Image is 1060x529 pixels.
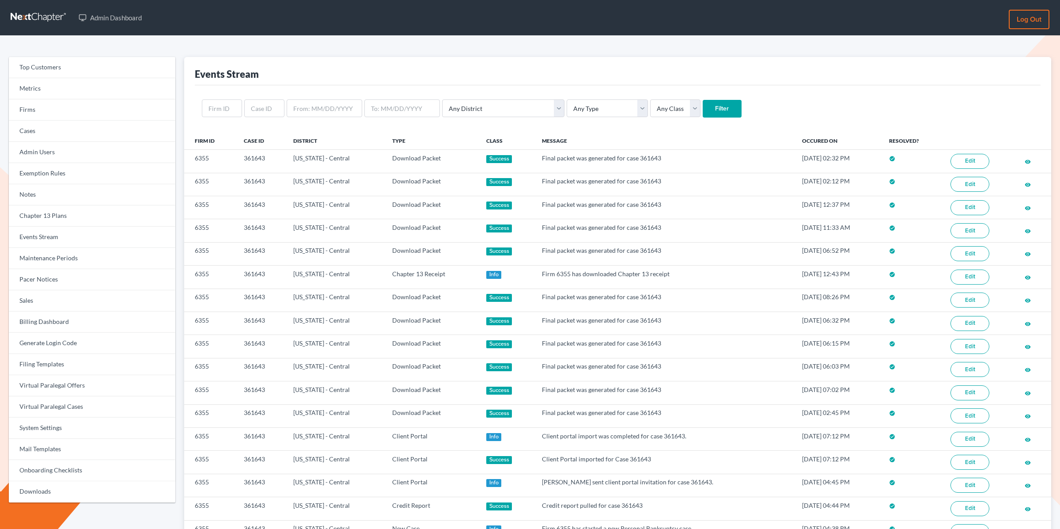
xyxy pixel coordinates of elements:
[889,271,895,278] i: check_circle
[385,404,479,427] td: Download Packet
[535,474,795,497] td: [PERSON_NAME] sent client portal invitation for case 361643.
[795,132,882,149] th: Occured On
[795,150,882,173] td: [DATE] 02:32 PM
[889,318,895,324] i: check_circle
[1025,389,1031,396] a: visibility
[795,173,882,196] td: [DATE] 02:12 PM
[486,387,512,395] div: Success
[9,481,175,502] a: Downloads
[1025,506,1031,512] i: visibility
[9,121,175,142] a: Cases
[889,387,895,393] i: check_circle
[1025,157,1031,165] a: visibility
[1025,321,1031,327] i: visibility
[184,404,237,427] td: 6355
[286,312,385,335] td: [US_STATE] - Central
[286,451,385,474] td: [US_STATE] - Central
[9,78,175,99] a: Metrics
[795,196,882,219] td: [DATE] 12:37 PM
[486,155,512,163] div: Success
[950,223,989,238] a: Edit
[287,99,362,117] input: From: MM/DD/YYYY
[385,196,479,219] td: Download Packet
[237,312,286,335] td: 361643
[9,290,175,312] a: Sales
[237,150,286,173] td: 361643
[795,427,882,450] td: [DATE] 07:12 PM
[9,163,175,184] a: Exemption Rules
[889,248,895,254] i: check_circle
[795,219,882,242] td: [DATE] 11:33 AM
[385,312,479,335] td: Download Packet
[184,312,237,335] td: 6355
[950,154,989,169] a: Edit
[184,173,237,196] td: 6355
[889,364,895,370] i: check_circle
[9,269,175,290] a: Pacer Notices
[184,474,237,497] td: 6355
[286,427,385,450] td: [US_STATE] - Central
[237,335,286,358] td: 361643
[286,196,385,219] td: [US_STATE] - Central
[535,427,795,450] td: Client portal import was completed for case 361643.
[202,99,242,117] input: Firm ID
[286,335,385,358] td: [US_STATE] - Central
[195,68,259,80] div: Events Stream
[286,497,385,520] td: [US_STATE] - Central
[385,266,479,289] td: Chapter 13 Receipt
[535,358,795,381] td: Final packet was generated for case 361643
[184,381,237,404] td: 6355
[1025,343,1031,350] a: visibility
[9,460,175,481] a: Onboarding Checklists
[1025,367,1031,373] i: visibility
[385,451,479,474] td: Client Portal
[889,434,895,440] i: check_circle
[486,247,512,255] div: Success
[9,142,175,163] a: Admin Users
[9,248,175,269] a: Maintenance Periods
[237,358,286,381] td: 361643
[535,497,795,520] td: Credit report pulled for case 361643
[286,289,385,312] td: [US_STATE] - Central
[385,474,479,497] td: Client Portal
[184,427,237,450] td: 6355
[950,478,989,493] a: Edit
[364,99,440,117] input: To: MM/DD/YYYY
[535,335,795,358] td: Final packet was generated for case 361643
[237,427,286,450] td: 361643
[1025,250,1031,257] a: visibility
[237,474,286,497] td: 361643
[1025,296,1031,304] a: visibility
[950,177,989,192] a: Edit
[9,184,175,206] a: Notes
[237,289,286,312] td: 361643
[286,474,385,497] td: [US_STATE] - Central
[950,432,989,447] a: Edit
[237,132,286,149] th: Case ID
[535,381,795,404] td: Final packet was generated for case 361643
[1025,320,1031,327] a: visibility
[74,10,146,26] a: Admin Dashboard
[486,410,512,418] div: Success
[286,381,385,404] td: [US_STATE] - Central
[795,404,882,427] td: [DATE] 02:45 PM
[184,335,237,358] td: 6355
[795,497,882,520] td: [DATE] 04:44 PM
[889,341,895,347] i: check_circle
[184,358,237,381] td: 6355
[237,173,286,196] td: 361643
[950,362,989,377] a: Edit
[795,381,882,404] td: [DATE] 07:02 PM
[889,179,895,185] i: check_circle
[1025,413,1031,419] i: visibility
[286,266,385,289] td: [US_STATE] - Central
[1025,205,1031,211] i: visibility
[385,150,479,173] td: Download Packet
[889,503,895,509] i: check_circle
[1025,344,1031,350] i: visibility
[237,266,286,289] td: 361643
[535,219,795,242] td: Final packet was generated for case 361643
[286,219,385,242] td: [US_STATE] - Central
[889,156,895,162] i: check_circle
[1025,460,1031,466] i: visibility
